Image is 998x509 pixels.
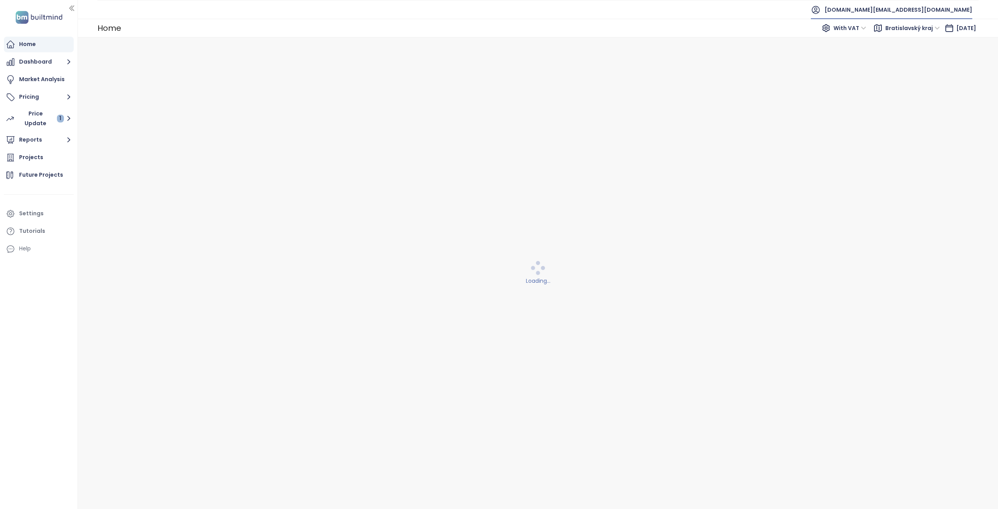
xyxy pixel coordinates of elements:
[19,209,44,218] div: Settings
[19,226,45,236] div: Tutorials
[825,0,972,19] span: [DOMAIN_NAME][EMAIL_ADDRESS][DOMAIN_NAME]
[83,277,993,285] div: Loading...
[4,241,74,257] div: Help
[19,74,65,84] div: Market Analysis
[19,153,43,162] div: Projects
[4,150,74,165] a: Projects
[97,20,121,36] div: Home
[4,54,74,70] button: Dashboard
[57,115,64,122] div: 1
[4,167,74,183] a: Future Projects
[19,170,63,180] div: Future Projects
[19,39,36,49] div: Home
[4,206,74,222] a: Settings
[18,109,64,128] div: Price Update
[833,22,866,34] span: With VAT
[4,223,74,239] a: Tutorials
[885,22,940,34] span: Bratislavský kraj
[4,132,74,148] button: Reports
[19,244,31,254] div: Help
[956,24,976,32] span: [DATE]
[4,89,74,105] button: Pricing
[4,107,74,130] button: Price Update 1
[4,37,74,52] a: Home
[4,72,74,87] a: Market Analysis
[13,9,65,25] img: logo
